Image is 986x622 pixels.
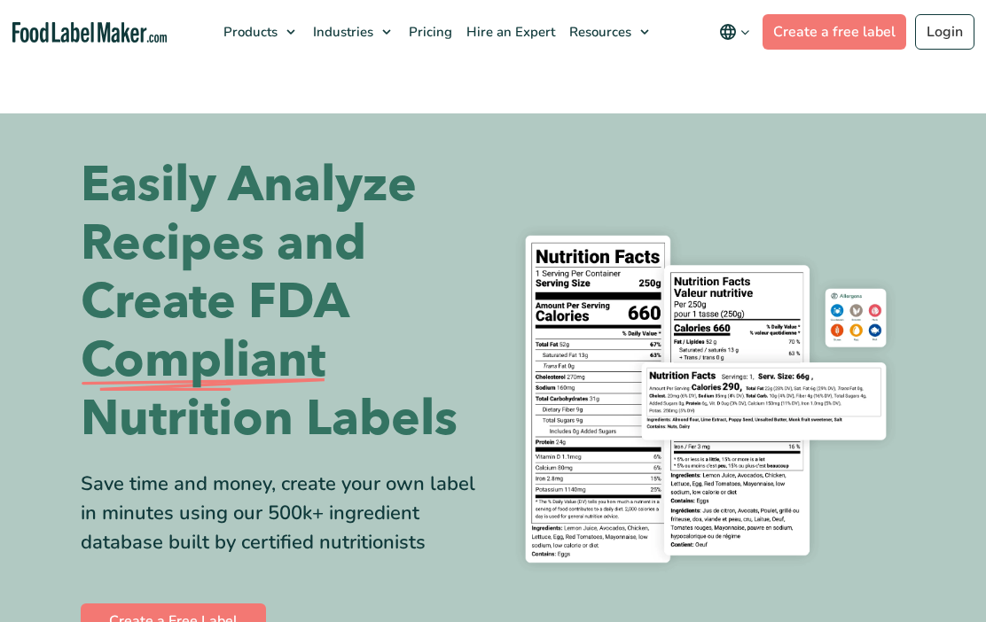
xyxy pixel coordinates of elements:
span: Compliant [81,331,325,390]
span: Products [218,23,279,41]
span: Hire an Expert [461,23,557,41]
span: Industries [308,23,375,41]
div: Save time and money, create your own label in minutes using our 500k+ ingredient database built b... [81,470,480,557]
h1: Easily Analyze Recipes and Create FDA Nutrition Labels [81,156,480,448]
a: Login [915,14,974,50]
span: Resources [564,23,633,41]
span: Pricing [403,23,454,41]
a: Create a free label [763,14,906,50]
